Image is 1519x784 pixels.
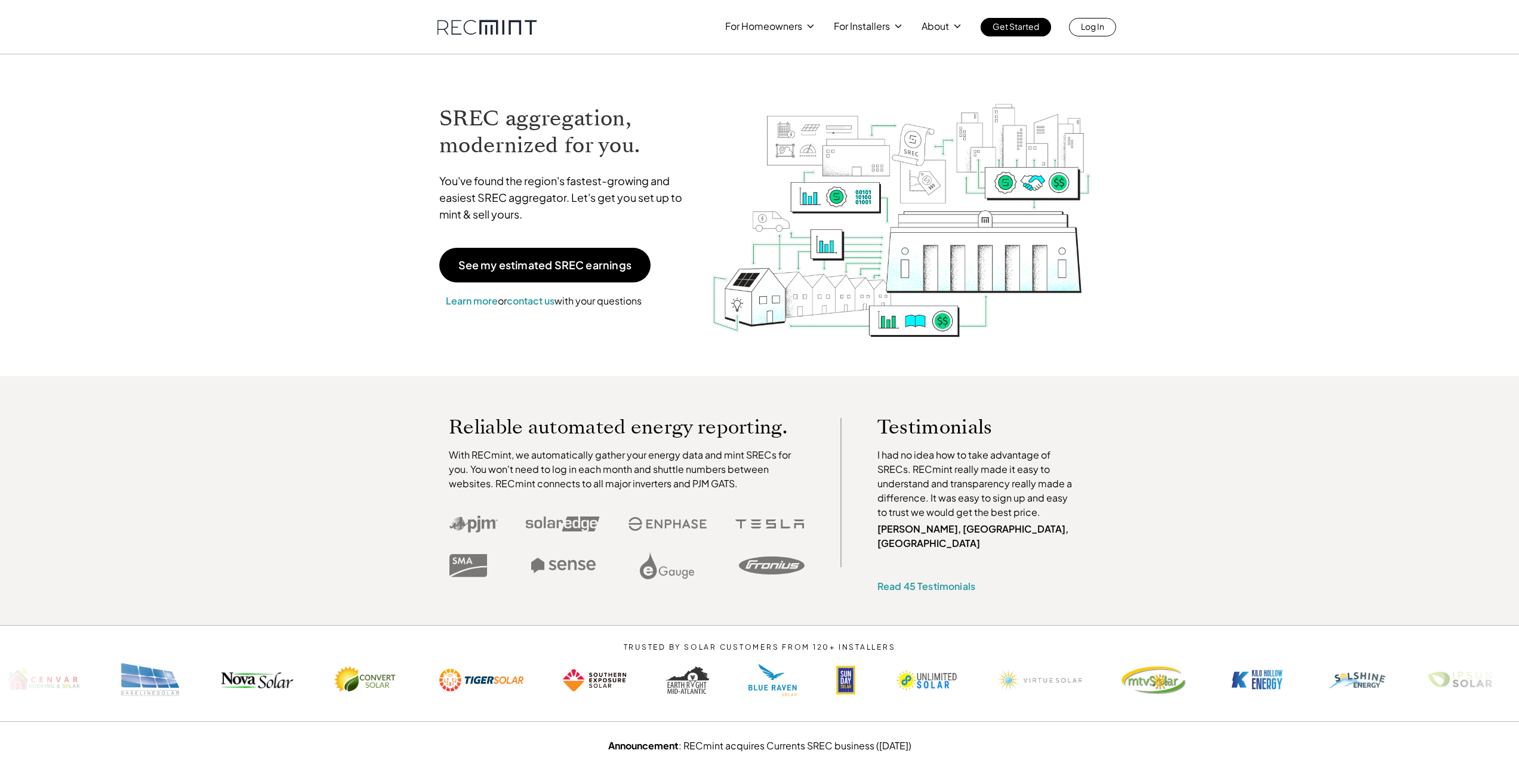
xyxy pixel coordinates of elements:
p: Log In [1081,18,1104,35]
p: or with your questions [439,293,648,309]
a: Announcement: RECmint acquires Currents SREC business ([DATE]) [608,739,911,752]
a: See my estimated SREC earnings [439,248,651,282]
a: contact us [507,294,554,307]
a: Get Started [981,18,1051,36]
p: [PERSON_NAME], [GEOGRAPHIC_DATA], [GEOGRAPHIC_DATA] [877,522,1078,551]
a: Learn more [446,294,498,307]
p: I had no idea how to take advantage of SRECs. RECmint really made it easy to understand and trans... [877,448,1078,519]
p: Reliable automated energy reporting. [449,418,805,436]
p: For Installers [834,18,890,35]
a: Read 45 Testimonials [877,580,975,592]
a: Log In [1069,18,1116,36]
p: Get Started [993,18,1039,35]
p: About [922,18,949,35]
p: Testimonials [877,418,1055,436]
p: With RECmint, we automatically gather your energy data and mint SRECs for you. You won't need to ... [449,448,805,491]
p: TRUSTED BY SOLAR CUSTOMERS FROM 120+ INSTALLERS [587,643,932,651]
p: See my estimated SREC earnings [458,260,631,270]
img: RECmint value cycle [711,72,1092,340]
h1: SREC aggregation, modernized for you. [439,105,694,159]
p: You've found the region's fastest-growing and easiest SREC aggregator. Let's get you set up to mi... [439,173,694,223]
p: For Homeowners [725,18,802,35]
strong: Announcement [608,739,679,752]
